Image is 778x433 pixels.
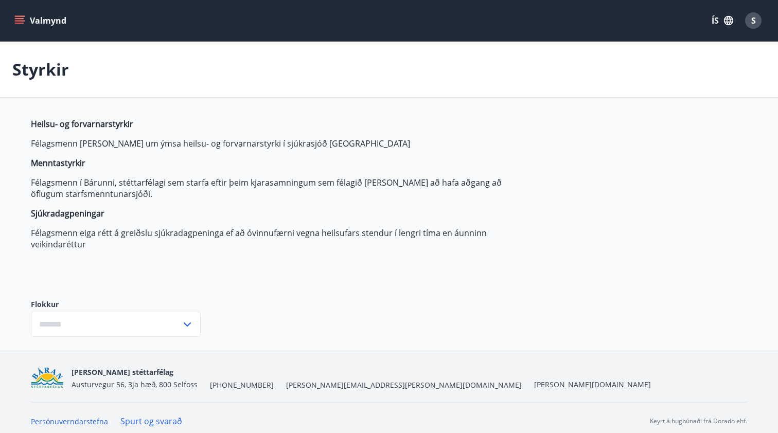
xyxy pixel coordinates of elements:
[31,208,104,219] strong: Sjúkradagpeningar
[534,380,651,389] a: [PERSON_NAME][DOMAIN_NAME]
[120,416,182,427] a: Spurt og svarað
[31,157,85,169] strong: Menntastyrkir
[31,227,517,250] p: Félagsmenn eiga rétt á greiðslu sjúkradagpeninga ef að óvinnufærni vegna heilsufars stendur í len...
[72,367,173,377] span: [PERSON_NAME] stéttarfélag
[210,380,274,390] span: [PHONE_NUMBER]
[31,177,517,200] p: Félagsmenn í Bárunni, stéttarfélagi sem starfa eftir þeim kjarasamningum sem félagið [PERSON_NAME...
[12,58,69,81] p: Styrkir
[650,417,747,426] p: Keyrt á hugbúnaði frá Dorado ehf.
[706,11,739,30] button: ÍS
[286,380,522,390] span: [PERSON_NAME][EMAIL_ADDRESS][PERSON_NAME][DOMAIN_NAME]
[31,417,108,426] a: Persónuverndarstefna
[31,367,63,389] img: Bz2lGXKH3FXEIQKvoQ8VL0Fr0uCiWgfgA3I6fSs8.png
[741,8,766,33] button: S
[31,118,133,130] strong: Heilsu- og forvarnarstyrkir
[31,299,201,310] label: Flokkur
[12,11,70,30] button: menu
[72,380,198,389] span: Austurvegur 56, 3ja hæð, 800 Selfoss
[751,15,756,26] span: S
[31,138,517,149] p: Félagsmenn [PERSON_NAME] um ýmsa heilsu- og forvarnarstyrki í sjúkrasjóð [GEOGRAPHIC_DATA]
